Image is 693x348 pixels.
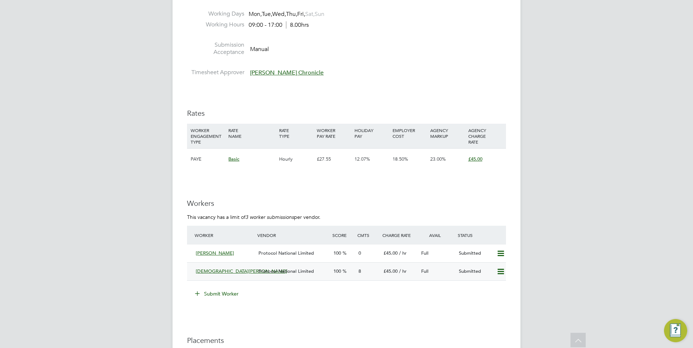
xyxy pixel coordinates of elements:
span: / hr [399,268,407,274]
button: Engage Resource Center [664,319,687,342]
div: PAYE [189,149,227,170]
span: Wed, [272,10,286,18]
span: £45.00 [383,250,398,256]
div: Charge Rate [381,229,418,242]
em: 3 worker submissions [245,214,294,220]
div: WORKER ENGAGEMENT TYPE [189,124,227,148]
div: Avail [418,229,456,242]
span: 100 [333,250,341,256]
div: EMPLOYER COST [391,124,428,143]
span: 8.00hrs [286,21,309,29]
span: 0 [358,250,361,256]
div: Cmts [356,229,381,242]
div: Hourly [277,149,315,170]
span: Basic [228,156,239,162]
span: Thu, [286,10,297,18]
span: 12.07% [354,156,370,162]
span: [PERSON_NAME] Chronicle [250,69,324,76]
p: This vacancy has a limit of per vendor. [187,214,506,220]
div: £27.55 [315,149,353,170]
span: 8 [358,268,361,274]
div: Score [331,229,356,242]
div: RATE TYPE [277,124,315,143]
span: / hr [399,250,407,256]
div: WORKER PAY RATE [315,124,353,143]
div: Worker [193,229,256,242]
span: £45.00 [383,268,398,274]
h3: Placements [187,336,506,345]
h3: Workers [187,199,506,208]
div: Submitted [456,266,494,277]
span: [PERSON_NAME] [196,250,234,256]
span: Tue, [262,10,272,18]
div: 09:00 - 17:00 [249,21,309,29]
span: Sat, [305,10,315,18]
span: Fri, [297,10,305,18]
span: Manual [250,45,269,52]
button: Submit Worker [190,288,244,300]
span: 100 [333,268,341,274]
div: Status [456,229,506,242]
span: Full [421,250,428,256]
div: AGENCY MARKUP [428,124,466,143]
div: Submitted [456,247,494,259]
span: Protocol National Limited [258,250,314,256]
div: Vendor [256,229,331,242]
label: Timesheet Approver [187,69,244,76]
span: £45.00 [468,156,482,162]
div: RATE NAME [227,124,277,143]
div: HOLIDAY PAY [353,124,390,143]
label: Working Days [187,10,244,18]
span: [DEMOGRAPHIC_DATA][PERSON_NAME] [196,268,287,274]
span: Sun [315,10,324,18]
h3: Rates [187,109,506,118]
span: Mon, [249,10,262,18]
div: AGENCY CHARGE RATE [466,124,504,148]
span: Protocol National Limited [258,268,314,274]
label: Working Hours [187,21,244,29]
span: 23.00% [430,156,446,162]
span: Full [421,268,428,274]
span: 18.50% [393,156,408,162]
label: Submission Acceptance [187,41,244,56]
